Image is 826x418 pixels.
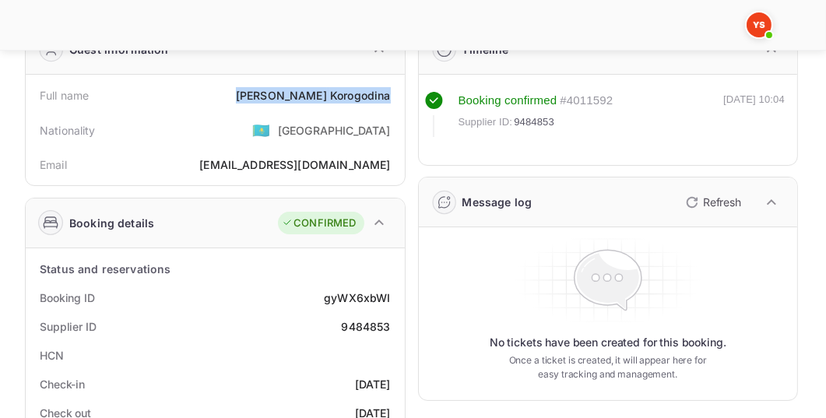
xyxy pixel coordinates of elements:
[355,376,391,392] div: [DATE]
[40,156,67,173] div: Email
[703,194,741,210] p: Refresh
[560,92,613,110] div: # 4011592
[490,335,726,350] p: No tickets have been created for this booking.
[747,12,772,37] img: Yandex Support
[236,87,391,104] div: [PERSON_NAME] Korogodina
[40,122,96,139] div: Nationality
[199,156,390,173] div: [EMAIL_ADDRESS][DOMAIN_NAME]
[69,215,154,231] div: Booking details
[40,318,97,335] div: Supplier ID
[507,353,708,381] p: Once a ticket is created, it will appear here for easy tracking and management.
[40,261,170,277] div: Status and reservations
[278,122,391,139] div: [GEOGRAPHIC_DATA]
[459,92,557,110] div: Booking confirmed
[282,216,356,231] div: CONFIRMED
[341,318,390,335] div: 9484853
[40,376,85,392] div: Check-in
[40,347,64,364] div: HCN
[324,290,390,306] div: gyWX6xbWI
[252,116,270,144] span: United States
[723,92,785,137] div: [DATE] 10:04
[459,114,513,130] span: Supplier ID:
[677,190,747,215] button: Refresh
[40,87,89,104] div: Full name
[462,194,533,210] div: Message log
[514,114,554,130] span: 9484853
[40,290,95,306] div: Booking ID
